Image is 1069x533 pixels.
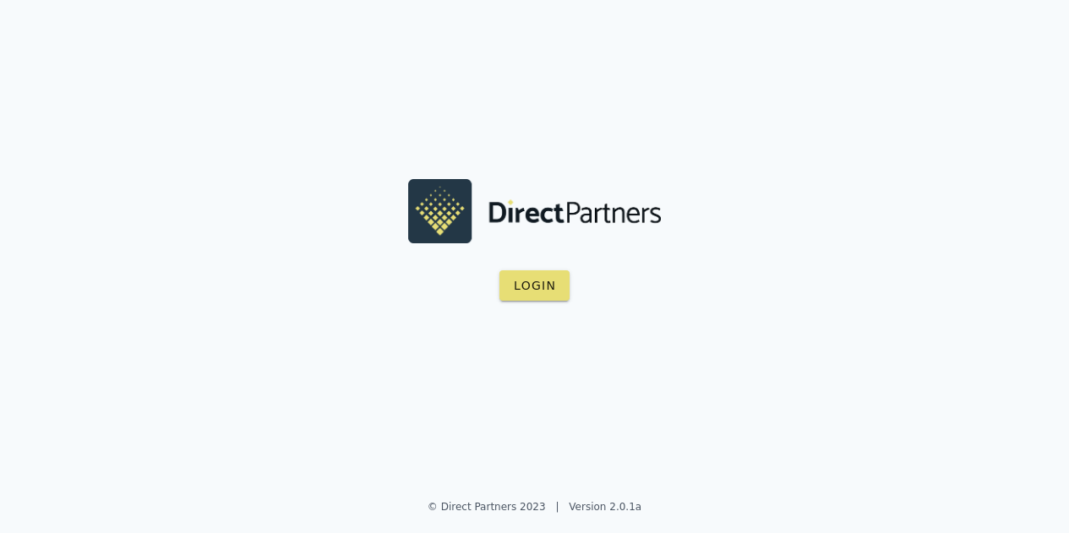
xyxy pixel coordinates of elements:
img: Nalu [408,179,662,242]
span: Login [513,279,556,292]
button: Login [499,270,570,301]
a: Version 2.0.1a [569,501,641,513]
a: © Direct Partners 2023 [428,501,546,513]
span: | [555,501,559,513]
